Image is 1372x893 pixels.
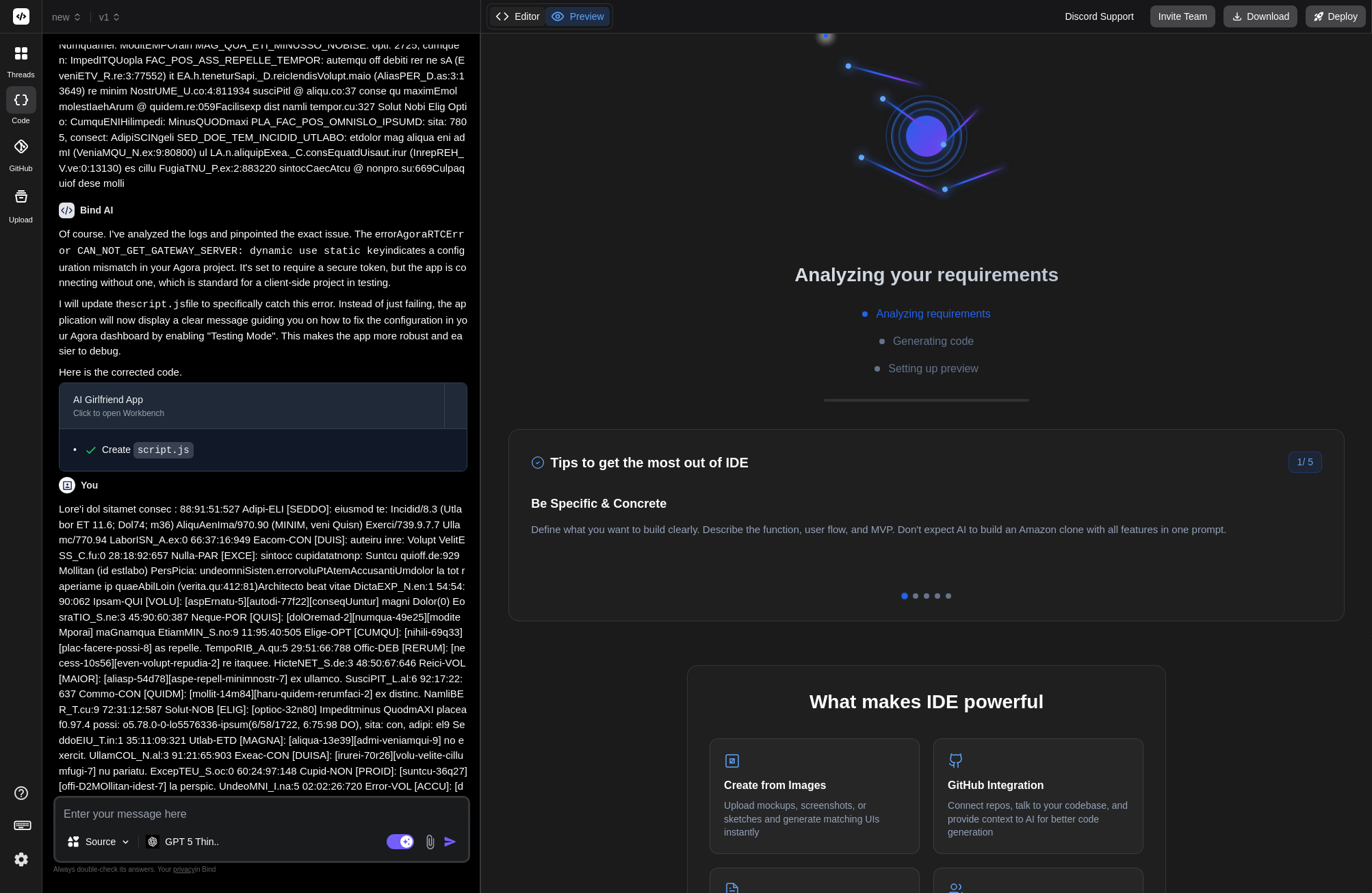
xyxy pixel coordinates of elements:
span: 1 [1297,456,1303,467]
div: Click to open Workbench [73,408,430,419]
h4: Be Specific & Concrete [531,495,1322,513]
h3: Tips to get the most out of IDE [531,452,749,473]
label: GitHub [9,163,32,174]
span: Generating code [893,333,974,350]
img: Pick Models [120,836,131,848]
div: Discord Support [1057,5,1141,27]
h2: Analyzing your requirements [481,261,1372,289]
label: code [12,115,29,127]
p: Source [86,835,116,849]
p: I will update the file to specifically catch this error. Instead of just failing, the application... [59,296,467,359]
button: Preview [545,7,610,26]
span: 5 [1308,456,1313,467]
p: GPT 5 Thin.. [165,835,219,849]
label: Upload [9,214,33,226]
button: Editor [490,7,545,26]
code: script.js [133,442,194,458]
span: privacy [173,866,195,873]
div: Create [102,443,194,457]
button: AI Girlfriend AppClick to open Workbench [60,383,444,428]
button: Invite Team [1150,5,1215,27]
h6: You [81,478,98,492]
img: icon [443,835,457,849]
p: Of course. I've analyzed the logs and pinpointed the exact issue. The error indicates a configura... [59,227,467,291]
p: Connect repos, talk to your codebase, and provide context to AI for better code generation [948,799,1129,840]
h4: GitHub Integration [948,777,1129,794]
h4: Create from Images [724,777,905,794]
p: Upload mockups, screenshots, or sketches and generate matching UIs instantly [724,799,905,840]
p: Always double-check its answers. Your in Bind [53,863,470,876]
img: GPT 5 Thinking High [146,835,159,848]
span: v1 [99,10,122,24]
code: script.js [130,299,185,311]
h2: What makes IDE powerful [710,688,1143,716]
span: new [52,10,82,24]
h6: Bind AI [80,203,113,217]
img: settings [10,848,33,871]
label: threads [7,69,34,81]
button: Download [1224,5,1297,27]
div: AI Girlfriend App [73,393,430,406]
span: Analyzing requirements [876,306,990,322]
button: Deploy [1306,5,1366,27]
div: / [1289,452,1322,473]
span: Setting up preview [888,361,979,377]
img: attachment [422,834,438,850]
p: Here is the corrected code. [59,365,467,380]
